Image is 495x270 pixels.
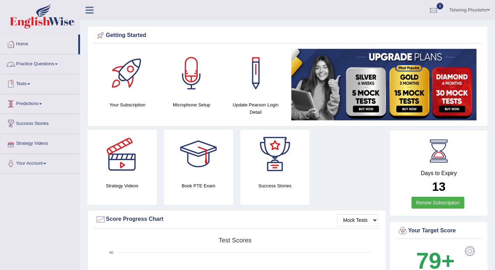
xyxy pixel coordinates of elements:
h4: Microphone Setup [163,101,220,108]
text: 90 [109,250,114,255]
h4: Book PTE Exam [164,182,233,189]
h4: Your Subscription [99,101,156,108]
a: Strategy Videos [0,134,80,151]
a: Predictions [0,94,80,112]
a: Practice Questions [0,54,80,72]
a: Success Stories [0,114,80,132]
a: Tests [0,74,80,92]
h4: Success Stories [240,182,310,189]
div: Getting Started [95,30,480,41]
h4: Days to Expiry [398,170,480,177]
h4: Strategy Videos [87,182,157,189]
div: Your Target Score [398,226,480,236]
h4: Update Pearson Login Detail [227,101,284,116]
span: 0 [437,3,444,9]
a: Your Account [0,154,80,171]
img: small5.jpg [291,49,477,120]
tspan: Test scores [219,237,252,244]
b: 13 [432,180,446,193]
a: Renew Subscription [412,197,464,209]
a: Home [0,35,78,52]
div: Score Progress Chart [95,214,378,225]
